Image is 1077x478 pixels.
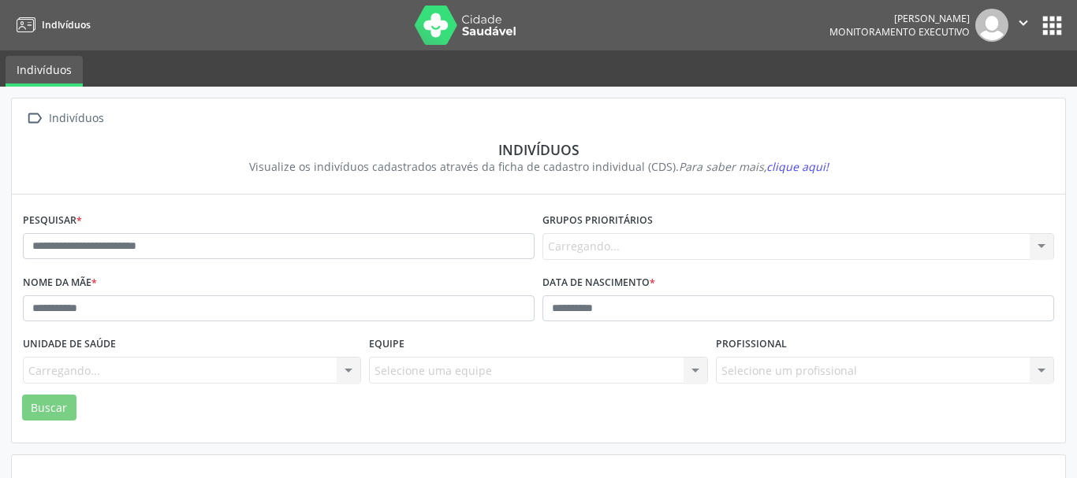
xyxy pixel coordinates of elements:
[829,12,970,25] div: [PERSON_NAME]
[23,209,82,233] label: Pesquisar
[716,332,787,357] label: Profissional
[23,271,97,295] label: Nome da mãe
[23,107,46,130] i: 
[34,141,1043,158] div: Indivíduos
[22,395,76,421] button: Buscar
[829,25,970,39] span: Monitoramento Executivo
[11,12,91,38] a: Indivíduos
[42,18,91,31] span: Indivíduos
[34,158,1043,175] div: Visualize os indivíduos cadastrados através da ficha de cadastro individual (CDS).
[23,332,116,357] label: Unidade de saúde
[46,107,106,130] div: Indivíduos
[679,159,829,174] i: Para saber mais,
[6,56,83,87] a: Indivíduos
[1015,14,1032,31] i: 
[766,159,829,174] span: clique aqui!
[542,209,653,233] label: Grupos prioritários
[1008,9,1038,42] button: 
[542,271,655,295] label: Data de nascimento
[1038,12,1066,39] button: apps
[975,9,1008,42] img: img
[23,107,106,130] a:  Indivíduos
[369,332,404,357] label: Equipe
